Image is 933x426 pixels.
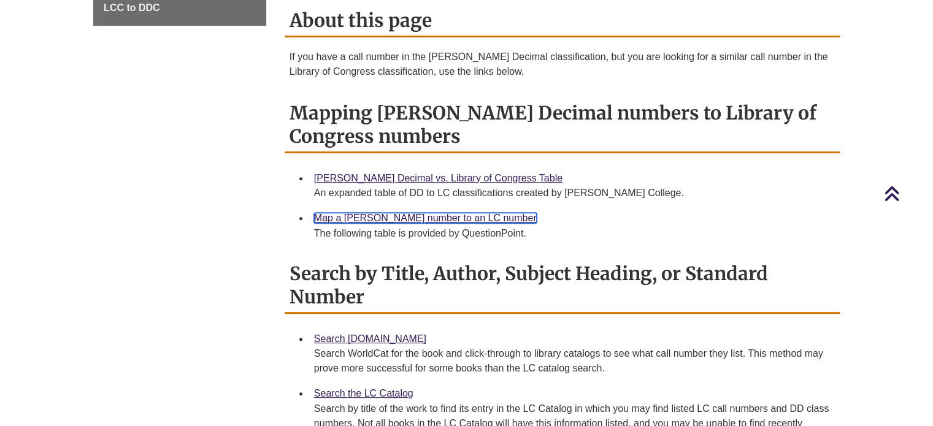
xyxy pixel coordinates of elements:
div: Search WorldCat for the book and click-through to library catalogs to see what call number they l... [314,346,830,376]
a: [PERSON_NAME] Decimal vs. Library of Congress Table [314,173,562,183]
a: Map a [PERSON_NAME] number to an LC number [314,213,537,223]
div: The following table is provided by QuestionPoint. [314,226,830,241]
div: An expanded table of DD to LC classifications created by [PERSON_NAME] College. [314,186,830,200]
a: Search [DOMAIN_NAME] [314,333,426,344]
h2: Mapping [PERSON_NAME] Decimal numbers to Library of Congress numbers [285,97,840,153]
h2: About this page [285,5,840,37]
p: If you have a call number in the [PERSON_NAME] Decimal classification, but you are looking for a ... [290,50,835,79]
h2: Search by Title, Author, Subject Heading, or Standard Number [285,258,840,314]
a: Search the LC Catalog [314,388,413,398]
span: LCC to DDC [104,2,160,13]
a: Back to Top [884,185,930,202]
